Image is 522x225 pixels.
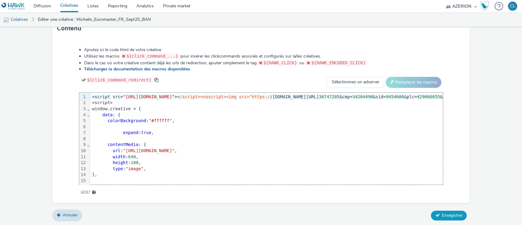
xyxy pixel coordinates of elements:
[480,1,491,11] a: Hawk Academy
[510,2,515,11] div: CL
[131,160,138,165] span: 100
[386,77,441,88] button: Remplacer les macros
[79,142,87,148] div: 9
[108,118,146,123] span: colorBackground
[84,47,443,53] li: Ajoutez ici le code html de votre créative
[3,17,9,23] img: mobile
[79,124,87,130] div: 6
[154,78,158,82] span: copy to clipboard
[386,94,404,99] span: 9454606
[113,154,125,159] span: width
[108,142,139,147] span: contentMedia
[2,2,25,10] img: undefined Logo
[79,118,87,124] div: 5
[84,66,193,72] a: Téléchargez la documentation des macros disponibles.
[149,118,172,123] span: "#ffffff"
[87,106,90,111] span: Fold line
[79,148,87,154] div: 10
[352,94,373,99] span: 34204490
[63,212,78,218] span: Annuler
[431,211,467,220] button: Enregistrer
[102,112,113,117] span: data
[123,130,139,135] span: expand
[79,130,87,136] div: 7
[480,1,489,11] img: Hawk Academy
[442,212,462,218] span: Enregistrer
[57,24,81,33] h3: Contenu
[79,172,87,178] div: 14
[79,184,87,190] div: 16
[87,112,90,117] span: Fold line
[79,154,87,160] div: 11
[52,209,82,221] a: Annuler
[131,184,200,189] span: "${click_command_redirect}"
[180,94,270,99] span: /script><noscript><img src="https:/
[87,77,152,82] span: ${click_command_redirect}
[141,130,151,135] span: true
[113,166,123,171] span: type
[311,60,365,65] span: ${HAWK_ENCODED_CLICK}
[79,160,87,166] div: 12
[87,142,90,147] span: Fold line
[264,60,297,65] span: ${HAWK_CLICK}
[79,136,87,142] div: 8
[108,184,128,189] span: redirect
[81,189,91,196] span: 6097
[319,94,339,99] span: 36747205
[127,54,178,58] span: ${click_command_...}
[79,94,87,100] div: 1
[123,148,175,153] span: "[URL][DOMAIN_NAME]"
[128,154,136,159] span: 640
[79,100,87,106] div: 2
[79,106,87,112] div: 3
[92,189,96,196] div: Longueur maximale conseillée 3000 caractères.
[123,94,175,99] span: "[URL][DOMAIN_NAME]"
[113,148,120,153] span: url
[126,166,144,171] span: "image"
[113,160,128,165] span: height
[84,53,443,59] li: Utilisez les macros pour insérer les clickcommands associés et configurés sur la/les créatives.
[84,60,443,66] li: Dans le cas où votre créative contient déjà les urls de redirection, ajouter simplement le tag ou
[417,94,440,99] span: 429666655
[79,178,87,184] div: 15
[79,166,87,172] div: 13
[35,12,154,27] a: Editer une créative : Michelin_Euromaster_FR_Sept25_BAN
[79,112,87,118] div: 4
